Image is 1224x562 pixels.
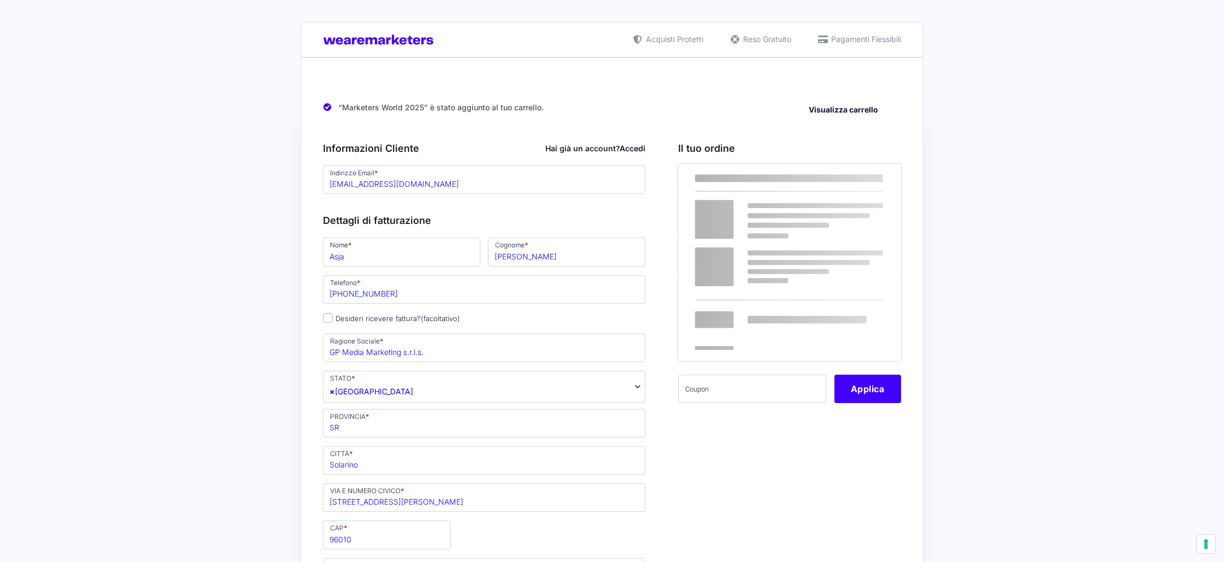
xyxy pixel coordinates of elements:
th: Prodotto [678,164,807,192]
span: Pagamenti Flessibili [828,33,901,45]
td: Marketers World 2025 - MW25 Ticket Standard [678,192,807,238]
input: Indirizzo Email * [323,165,645,194]
button: Le tue preferenze relative al consenso per le tecnologie di tracciamento [1197,535,1215,553]
button: Applica [834,375,901,403]
input: Nome * [323,238,480,266]
input: Ragione Sociale * [323,334,645,362]
input: CAP * [323,520,451,549]
h3: Dettagli di fatturazione [323,213,645,228]
h3: Informazioni Cliente [323,141,645,156]
span: × [329,386,335,397]
iframe: Customerly Messenger Launcher [9,519,42,552]
h3: Il tuo ordine [678,141,901,156]
label: Desideri ricevere fattura? [323,314,460,323]
th: Subtotale [678,238,807,273]
input: Coupon [678,375,826,403]
span: Reso Gratuito [740,33,791,45]
span: Italia [329,386,413,397]
th: Subtotale [806,164,901,192]
input: Cognome * [488,238,645,266]
input: Desideri ricevere fattura?(facoltativo) [323,313,333,323]
span: Acquisti Protetti [643,33,703,45]
div: “Marketers World 2025” è stato aggiunto al tuo carrello. [323,94,901,122]
a: Accedi [620,144,645,153]
span: (facoltativo) [421,314,460,323]
th: Totale [678,273,807,360]
div: Hai già un account? [545,143,645,154]
input: PROVINCIA * [323,409,645,437]
input: CITTÀ * [323,446,645,475]
input: Telefono * [323,275,645,304]
a: Visualizza carrello [801,102,886,119]
span: Italia [323,371,645,403]
input: VIA E NUMERO CIVICO * [323,483,645,512]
